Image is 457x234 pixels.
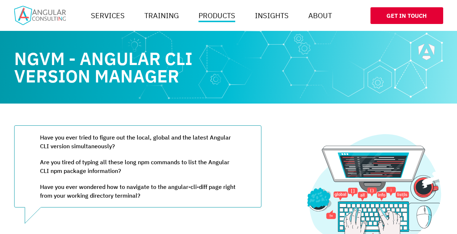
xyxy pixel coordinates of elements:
a: Get In Touch [370,7,443,24]
img: Home [14,6,66,25]
a: Services [88,8,128,23]
a: Products [196,8,238,23]
p: Have you ever tried to figure out the local, global and the latest Angular CLI version simultaneo... [40,133,236,150]
p: Have you ever wondered how to navigate to the angular-cli-diff page right from your working direc... [40,182,236,200]
h1: NGVM - Angular CLI Version Manager [14,50,298,85]
a: Insights [252,8,292,23]
a: Training [141,8,182,23]
p: Are you tired of typing all these long npm commands to list the Angular CLI npm package information? [40,158,236,175]
a: About [305,8,335,23]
